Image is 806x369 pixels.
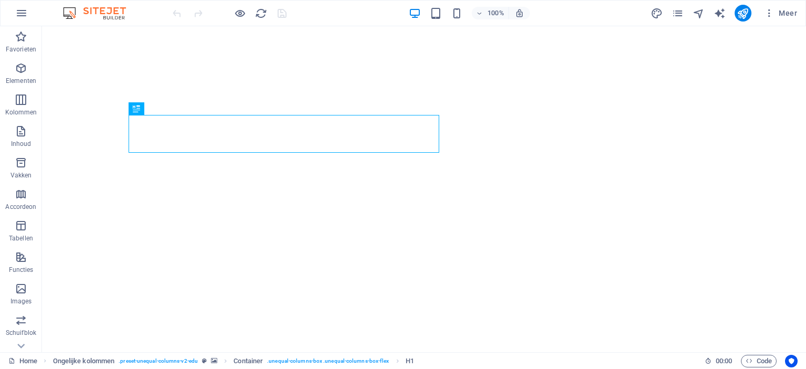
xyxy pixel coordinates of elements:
button: 100% [472,7,509,19]
button: Meer [760,5,801,22]
i: Design (Ctrl+Alt+Y) [651,7,663,19]
p: Vakken [10,171,32,180]
button: Klik hier om de voorbeeldmodus te verlaten en verder te gaan met bewerken [234,7,246,19]
button: pages [672,7,684,19]
span: . unequal-columns-box .unequal-columns-box-flex [267,355,389,367]
h6: 100% [487,7,504,19]
span: Klik om te selecteren, dubbelklik om te bewerken [406,355,414,367]
span: Klik om te selecteren, dubbelklik om te bewerken [53,355,115,367]
i: Navigator [693,7,705,19]
button: Usercentrics [785,355,798,367]
p: Kolommen [5,108,37,117]
p: Tabellen [9,234,33,243]
p: Inhoud [11,140,31,148]
p: Accordeon [5,203,36,211]
img: Editor Logo [60,7,139,19]
span: Meer [764,8,797,18]
button: navigator [693,7,705,19]
span: Klik om te selecteren, dubbelklik om te bewerken [234,355,263,367]
a: Klik om selectie op te heffen, dubbelklik om Pagina's te open [8,355,37,367]
i: AI Writer [714,7,726,19]
button: publish [735,5,751,22]
i: Pagina's (Ctrl+Alt+S) [672,7,684,19]
p: Functies [9,266,34,274]
button: Code [741,355,777,367]
span: . preset-unequal-columns-v2-edu [119,355,198,367]
span: : [723,357,725,365]
i: Stel bij het wijzigen van de grootte van de weergegeven website automatisch het juist zoomniveau ... [515,8,524,18]
i: Publiceren [737,7,749,19]
p: Schuifblok [6,329,36,337]
p: Elementen [6,77,36,85]
p: Favorieten [6,45,36,54]
i: Dit element is een aanpasbare voorinstelling [202,358,207,364]
nav: breadcrumb [53,355,414,367]
button: reload [254,7,267,19]
i: Pagina opnieuw laden [255,7,267,19]
p: Images [10,297,32,305]
button: design [651,7,663,19]
h6: Sessietijd [705,355,733,367]
button: text_generator [714,7,726,19]
span: Code [746,355,772,367]
i: Dit element bevat een achtergrond [211,358,217,364]
span: 00 00 [716,355,732,367]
